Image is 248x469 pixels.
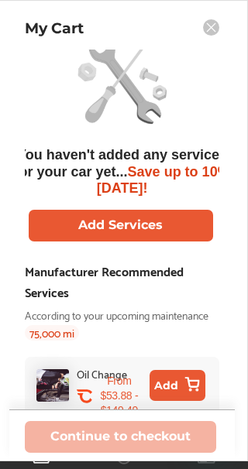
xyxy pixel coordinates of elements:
span: According to your upcoming maintenance [25,306,208,324]
button: Add Services [28,210,212,241]
span: 75,000 mi [25,325,79,341]
p: From $53.88 - $149.49 [95,374,143,418]
div: Manufacturer Recommended Services [25,260,219,302]
span: You haven't added any services for your car yet... [14,147,227,180]
button: Add [150,370,205,401]
div: Oil Change [77,365,127,382]
img: oil-change-thumb.jpg [36,369,69,402]
span: Save up to 10% [DATE]! [97,164,230,197]
p: My Cart [25,19,84,37]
